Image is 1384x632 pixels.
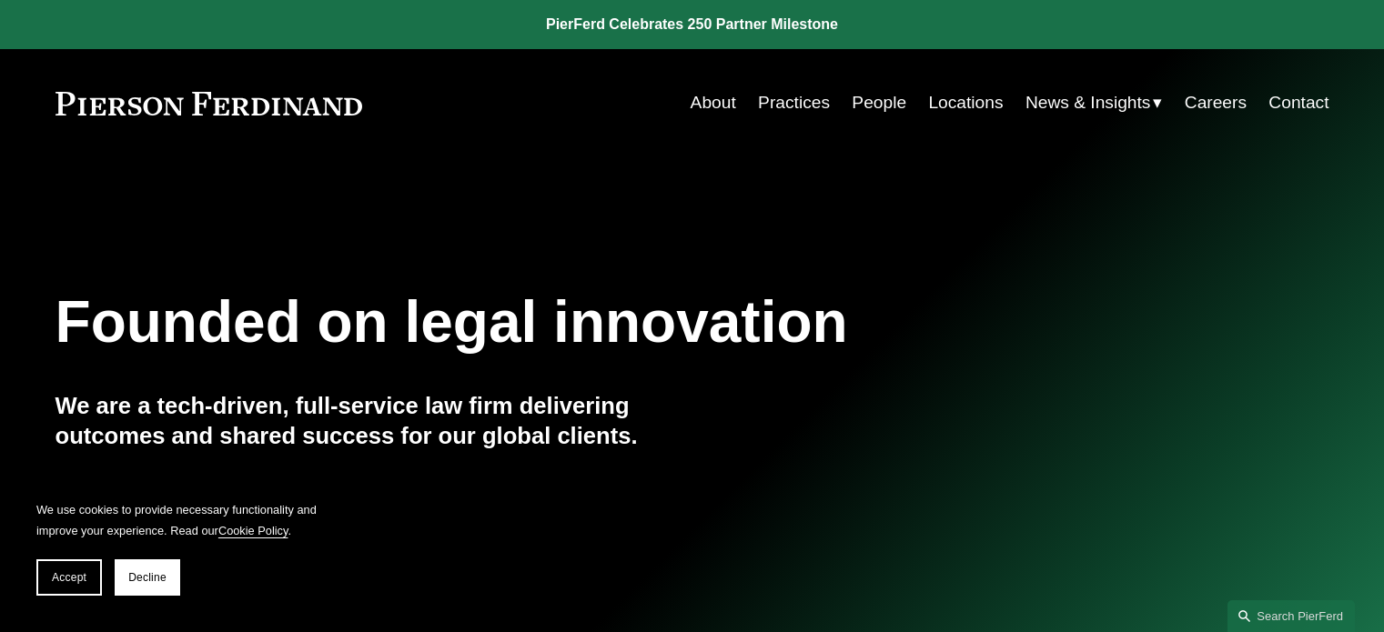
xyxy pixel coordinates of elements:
a: Practices [758,85,830,120]
a: folder dropdown [1025,85,1163,120]
a: Careers [1185,85,1247,120]
h1: Founded on legal innovation [56,289,1117,356]
a: Locations [928,85,1003,120]
a: Cookie Policy [218,524,288,537]
span: Decline [128,571,167,584]
a: Contact [1268,85,1328,120]
button: Decline [115,559,180,596]
p: We use cookies to provide necessary functionality and improve your experience. Read our . [36,499,328,541]
span: News & Insights [1025,87,1151,119]
h4: We are a tech-driven, full-service law firm delivering outcomes and shared success for our global... [56,391,692,450]
span: Accept [52,571,86,584]
section: Cookie banner [18,481,346,614]
a: Search this site [1227,600,1355,632]
a: People [852,85,906,120]
button: Accept [36,559,102,596]
a: About [691,85,736,120]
